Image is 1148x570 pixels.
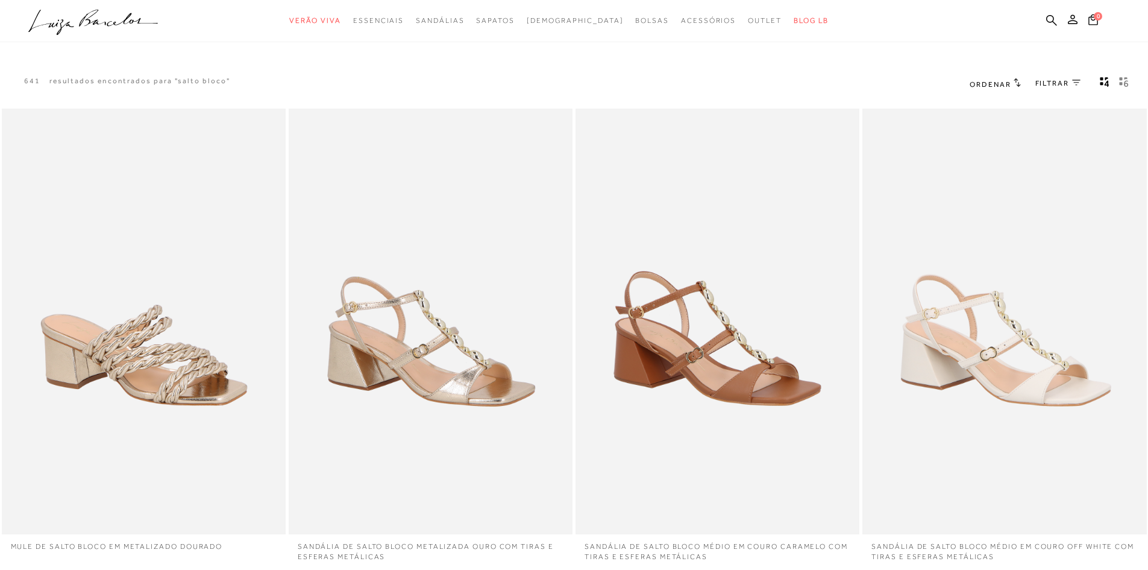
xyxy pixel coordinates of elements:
[353,10,404,32] a: categoryNavScreenReaderText
[635,16,669,25] span: Bolsas
[476,10,514,32] a: categoryNavScreenReaderText
[970,80,1011,89] span: Ordenar
[1096,76,1113,92] button: Mostrar 4 produtos por linha
[577,110,858,533] img: SANDÁLIA DE SALTO BLOCO MÉDIO EM COURO CARAMELO COM TIRAS E ESFERAS METÁLICAS
[1085,13,1102,30] button: 0
[1035,78,1069,89] span: FILTRAR
[3,110,284,533] img: MULE DE SALTO BLOCO EM METALIZADO DOURADO
[681,16,736,25] span: Acessórios
[794,16,829,25] span: BLOG LB
[864,110,1145,533] img: SANDÁLIA DE SALTO BLOCO MÉDIO EM COURO OFF WHITE COM TIRAS E ESFERAS METÁLICAS
[1115,76,1132,92] button: gridText6Desc
[290,110,571,533] img: SANDÁLIA DE SALTO BLOCO METALIZADA OURO COM TIRAS E ESFERAS METÁLICAS
[289,534,572,562] a: SANDÁLIA DE SALTO BLOCO METALIZADA OURO COM TIRAS E ESFERAS METÁLICAS
[416,16,464,25] span: Sandálias
[635,10,669,32] a: categoryNavScreenReaderText
[748,10,782,32] a: categoryNavScreenReaderText
[1094,12,1102,21] span: 0
[862,534,1146,562] a: SANDÁLIA DE SALTO BLOCO MÉDIO EM COURO OFF WHITE COM TIRAS E ESFERAS METÁLICAS
[416,10,464,32] a: categoryNavScreenReaderText
[289,16,341,25] span: Verão Viva
[527,10,624,32] a: noSubCategoriesText
[748,16,782,25] span: Outlet
[289,10,341,32] a: categoryNavScreenReaderText
[2,534,286,552] a: MULE DE SALTO BLOCO EM METALIZADO DOURADO
[794,10,829,32] a: BLOG LB
[527,16,624,25] span: [DEMOGRAPHIC_DATA]
[476,16,514,25] span: Sapatos
[681,10,736,32] a: categoryNavScreenReaderText
[24,76,40,86] p: 641
[49,76,230,86] : resultados encontrados para "salto bloco"
[576,534,859,562] a: SANDÁLIA DE SALTO BLOCO MÉDIO EM COURO CARAMELO COM TIRAS E ESFERAS METÁLICAS
[353,16,404,25] span: Essenciais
